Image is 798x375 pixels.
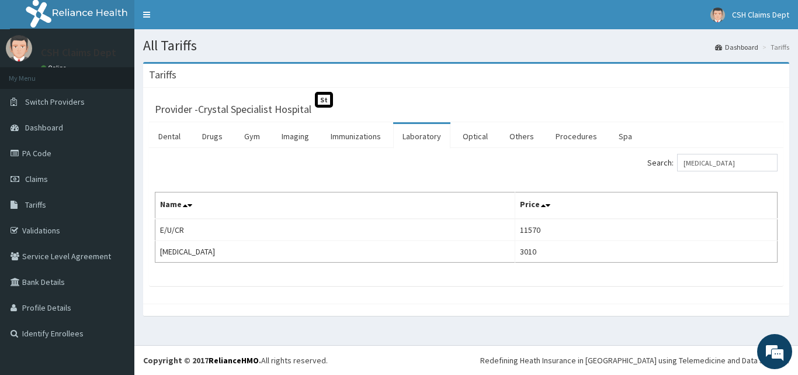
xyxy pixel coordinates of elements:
a: Gym [235,124,269,149]
a: Immunizations [321,124,390,149]
td: 11570 [515,219,777,241]
span: We're online! [68,113,161,231]
p: CSH Claims Dept [41,47,116,58]
a: Others [500,124,543,149]
div: Chat with us now [61,66,196,81]
img: User Image [710,8,725,22]
td: 3010 [515,241,777,263]
th: Name [155,192,515,219]
h3: Tariffs [149,70,176,80]
textarea: Type your message and hit 'Enter' [6,250,223,291]
a: RelianceHMO [209,355,259,366]
div: Minimize live chat window [192,6,220,34]
a: Dashboard [715,42,758,52]
span: CSH Claims Dept [732,9,789,20]
a: Laboratory [393,124,450,149]
footer: All rights reserved. [134,345,798,375]
a: Optical [453,124,497,149]
span: St [315,92,333,108]
td: [MEDICAL_DATA] [155,241,515,263]
strong: Copyright © 2017 . [143,355,261,366]
h1: All Tariffs [143,38,789,53]
a: Procedures [546,124,606,149]
a: Dental [149,124,190,149]
span: Tariffs [25,199,46,210]
span: Dashboard [25,122,63,133]
th: Price [515,192,777,219]
a: Imaging [272,124,318,149]
div: Redefining Heath Insurance in [GEOGRAPHIC_DATA] using Telemedicine and Data Science! [480,355,789,366]
h3: Provider - Crystal Specialist Hospital [155,104,311,115]
span: Claims [25,174,48,184]
li: Tariffs [759,42,789,52]
a: Spa [609,124,641,149]
label: Search: [647,154,778,171]
input: Search: [677,154,778,171]
img: d_794563401_company_1708531726252_794563401 [22,59,47,88]
a: Drugs [193,124,232,149]
img: User Image [6,35,32,61]
td: E/U/CR [155,219,515,241]
a: Online [41,64,69,72]
span: Switch Providers [25,97,85,107]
